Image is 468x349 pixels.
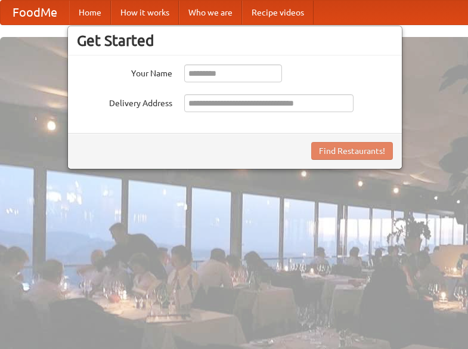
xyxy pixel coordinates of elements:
[77,32,393,50] h3: Get Started
[1,1,69,24] a: FoodMe
[77,64,172,79] label: Your Name
[77,94,172,109] label: Delivery Address
[311,142,393,160] button: Find Restaurants!
[242,1,314,24] a: Recipe videos
[179,1,242,24] a: Who we are
[111,1,179,24] a: How it works
[69,1,111,24] a: Home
